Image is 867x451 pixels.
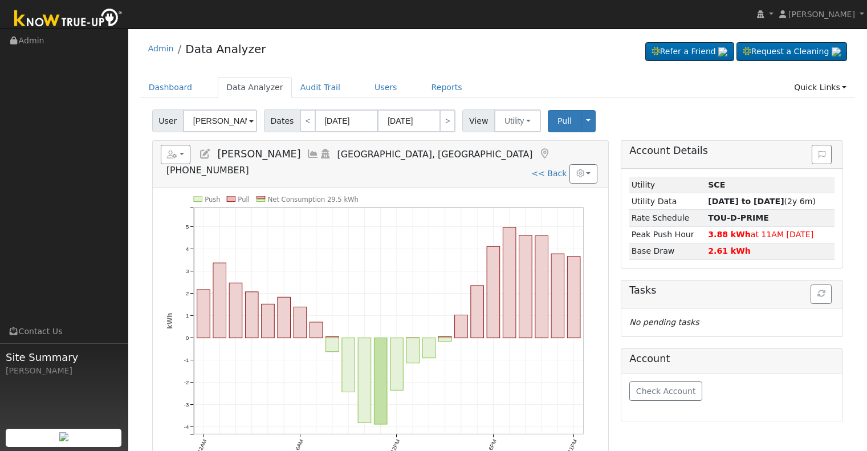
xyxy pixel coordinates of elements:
[326,338,339,352] rect: onclick=""
[718,47,727,56] img: retrieve
[245,292,258,338] rect: onclick=""
[708,180,725,189] strong: ID: NA3T16GPR, authorized: 04/13/24
[503,227,516,338] rect: onclick=""
[832,47,841,56] img: retrieve
[487,246,500,338] rect: onclick=""
[238,195,250,203] text: Pull
[629,210,706,226] td: Rate Schedule
[439,109,455,132] a: >
[423,77,471,98] a: Reports
[184,357,189,363] text: -1
[629,243,706,259] td: Base Draw
[557,116,572,125] span: Pull
[300,109,316,132] a: <
[186,246,189,252] text: 4
[531,169,567,178] a: << Back
[374,338,387,424] rect: onclick=""
[267,195,358,203] text: Net Consumption 29.5 kWh
[629,318,699,327] i: No pending tasks
[629,353,835,365] h5: Account
[708,213,769,222] strong: 68
[538,148,551,160] a: Map
[629,177,706,193] td: Utility
[406,338,420,363] rect: onclick=""
[462,109,495,132] span: View
[186,290,189,296] text: 2
[186,335,189,341] text: 0
[366,77,406,98] a: Users
[294,307,307,338] rect: onclick=""
[278,297,291,338] rect: onclick=""
[185,42,266,56] a: Data Analyzer
[422,338,435,358] rect: onclick=""
[708,246,751,255] strong: 2.61 kWh
[645,42,734,62] a: Refer a Friend
[264,109,300,132] span: Dates
[184,379,189,385] text: -2
[205,195,221,203] text: Push
[736,42,847,62] a: Request a Cleaning
[519,235,532,338] rect: onclick=""
[9,6,128,32] img: Know True-Up
[319,148,332,160] a: Login As (last 06/21/2025 11:27:33 AM)
[629,285,835,296] h5: Tasks
[438,336,451,338] rect: onclick=""
[6,365,122,377] div: [PERSON_NAME]
[785,77,855,98] a: Quick Links
[812,145,832,164] button: Issue History
[629,193,706,210] td: Utility Data
[186,268,189,274] text: 3
[535,235,548,338] rect: onclick=""
[811,285,832,304] button: Refresh
[229,283,242,338] rect: onclick=""
[568,257,581,338] rect: onclick=""
[183,109,257,132] input: Select a User
[548,110,581,132] button: Pull
[292,77,349,98] a: Audit Trail
[629,226,706,243] td: Peak Push Hour
[213,263,226,338] rect: onclick=""
[708,197,816,206] span: (2y 6m)
[551,254,564,338] rect: onclick=""
[199,148,211,160] a: Edit User (13063)
[636,387,696,396] span: Check Account
[342,338,355,392] rect: onclick=""
[217,148,300,160] span: [PERSON_NAME]
[148,44,174,53] a: Admin
[471,286,484,338] rect: onclick=""
[629,381,702,401] button: Check Account
[326,336,339,338] rect: onclick=""
[184,401,189,408] text: -3
[186,312,189,319] text: 1
[166,165,249,176] span: [PHONE_NUMBER]
[708,230,751,239] strong: 3.88 kWh
[6,350,122,365] span: Site Summary
[390,338,404,391] rect: onclick=""
[218,77,292,98] a: Data Analyzer
[184,424,189,430] text: -4
[629,145,835,157] h5: Account Details
[494,109,541,132] button: Utility
[152,109,184,132] span: User
[358,338,371,423] rect: onclick=""
[59,432,68,441] img: retrieve
[165,312,173,329] text: kWh
[261,304,274,338] rect: onclick=""
[307,148,319,160] a: Multi-Series Graph
[140,77,201,98] a: Dashboard
[708,197,784,206] strong: [DATE] to [DATE]
[455,315,468,338] rect: onclick=""
[788,10,855,19] span: [PERSON_NAME]
[337,149,533,160] span: [GEOGRAPHIC_DATA], [GEOGRAPHIC_DATA]
[706,226,835,243] td: at 11AM [DATE]
[186,223,189,229] text: 5
[310,322,323,338] rect: onclick=""
[438,338,451,342] rect: onclick=""
[197,290,210,338] rect: onclick=""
